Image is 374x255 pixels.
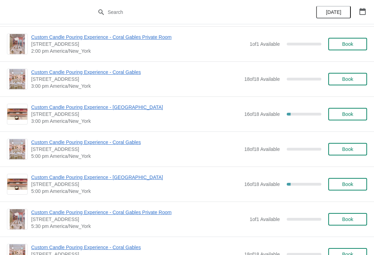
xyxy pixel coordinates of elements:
span: Custom Candle Pouring Experience - Coral Gables [31,244,241,251]
span: 5:00 pm America/New_York [31,153,241,160]
span: Book [342,181,353,187]
span: [STREET_ADDRESS] [31,41,246,48]
span: Custom Candle Pouring Experience - Coral Gables Private Room [31,209,246,216]
span: Custom Candle Pouring Experience - [GEOGRAPHIC_DATA] [31,104,241,111]
button: Book [328,73,367,85]
span: Book [342,216,353,222]
span: Book [342,41,353,47]
img: Custom Candle Pouring Experience - Coral Gables Private Room | 154 Giralda Avenue, Coral Gables, ... [10,34,25,54]
span: [STREET_ADDRESS] [31,111,241,118]
span: Custom Candle Pouring Experience - [GEOGRAPHIC_DATA] [31,174,241,181]
span: [STREET_ADDRESS] [31,146,241,153]
span: [DATE] [326,9,341,15]
button: Book [328,213,367,226]
span: 16 of 18 Available [244,181,280,187]
span: 18 of 18 Available [244,76,280,82]
span: 5:30 pm America/New_York [31,223,246,230]
span: 2:00 pm America/New_York [31,48,246,54]
span: Custom Candle Pouring Experience - Coral Gables Private Room [31,34,246,41]
span: 1 of 1 Available [250,216,280,222]
span: Custom Candle Pouring Experience - Coral Gables [31,69,241,76]
span: 5:00 pm America/New_York [31,188,241,195]
span: Book [342,146,353,152]
span: 16 of 18 Available [244,111,280,117]
span: [STREET_ADDRESS] [31,76,241,83]
span: 3:00 pm America/New_York [31,118,241,125]
img: Custom Candle Pouring Experience - Coral Gables Private Room | 154 Giralda Avenue, Coral Gables, ... [10,209,25,229]
span: Custom Candle Pouring Experience - Coral Gables [31,139,241,146]
button: Book [328,108,367,120]
img: Custom Candle Pouring Experience - Fort Lauderdale | 914 East Las Olas Boulevard, Fort Lauderdale... [7,109,27,120]
button: Book [328,143,367,155]
span: 1 of 1 Available [250,41,280,47]
img: Custom Candle Pouring Experience - Coral Gables | 154 Giralda Avenue, Coral Gables, FL, USA | 5:0... [9,139,26,159]
span: Book [342,111,353,117]
span: 3:00 pm America/New_York [31,83,241,90]
img: Custom Candle Pouring Experience - Coral Gables | 154 Giralda Avenue, Coral Gables, FL, USA | 3:0... [9,69,26,89]
span: 18 of 18 Available [244,146,280,152]
input: Search [107,6,280,18]
span: [STREET_ADDRESS] [31,216,246,223]
button: Book [328,178,367,190]
button: Book [328,38,367,50]
img: Custom Candle Pouring Experience - Fort Lauderdale | 914 East Las Olas Boulevard, Fort Lauderdale... [7,179,27,190]
span: [STREET_ADDRESS] [31,181,241,188]
button: [DATE] [316,6,351,18]
span: Book [342,76,353,82]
